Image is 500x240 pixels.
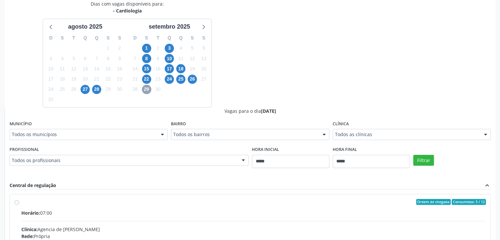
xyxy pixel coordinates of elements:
span: segunda-feira, 11 de agosto de 2025 [58,64,67,73]
div: D [129,33,141,43]
span: quarta-feira, 10 de setembro de 2025 [165,54,174,63]
span: sexta-feira, 1 de agosto de 2025 [104,44,113,53]
i: expand_less [484,182,491,189]
div: Q [164,33,175,43]
span: quarta-feira, 27 de agosto de 2025 [81,85,90,94]
span: Consumidos: 5 / 12 [452,199,486,205]
div: T [68,33,80,43]
span: domingo, 17 de agosto de 2025 [46,75,56,84]
span: domingo, 24 de agosto de 2025 [46,85,56,94]
span: quinta-feira, 25 de setembro de 2025 [176,75,185,84]
span: domingo, 7 de setembro de 2025 [131,54,140,63]
div: Vagas para o dia [10,108,491,114]
span: quinta-feira, 21 de agosto de 2025 [92,75,101,84]
span: sábado, 9 de agosto de 2025 [115,54,124,63]
div: S [187,33,198,43]
div: D [45,33,57,43]
span: domingo, 3 de agosto de 2025 [46,54,56,63]
span: sexta-feira, 12 de setembro de 2025 [188,54,197,63]
span: sexta-feira, 5 de setembro de 2025 [188,44,197,53]
span: quinta-feira, 11 de setembro de 2025 [176,54,185,63]
span: domingo, 31 de agosto de 2025 [46,95,56,104]
span: sábado, 16 de agosto de 2025 [115,64,124,73]
label: Bairro [171,119,186,129]
label: Município [10,119,32,129]
span: Ordem de chegada [416,199,451,205]
div: T [152,33,164,43]
div: Agencia de [PERSON_NAME] [21,226,486,233]
div: S [114,33,125,43]
span: [DATE] [261,108,276,114]
label: Hora final [333,145,357,155]
div: Q [91,33,103,43]
span: segunda-feira, 8 de setembro de 2025 [142,54,151,63]
span: terça-feira, 23 de setembro de 2025 [153,75,162,84]
span: quinta-feira, 4 de setembro de 2025 [176,44,185,53]
div: Própria [21,233,486,240]
span: sexta-feira, 19 de setembro de 2025 [188,64,197,73]
span: terça-feira, 9 de setembro de 2025 [153,54,162,63]
span: sábado, 13 de setembro de 2025 [199,54,208,63]
span: quinta-feira, 18 de setembro de 2025 [176,64,185,73]
span: terça-feira, 5 de agosto de 2025 [69,54,78,63]
span: terça-feira, 16 de setembro de 2025 [153,64,162,73]
span: domingo, 10 de agosto de 2025 [46,64,56,73]
span: segunda-feira, 18 de agosto de 2025 [58,75,67,84]
div: S [57,33,68,43]
span: sábado, 20 de setembro de 2025 [199,64,208,73]
span: quarta-feira, 3 de setembro de 2025 [165,44,174,53]
div: setembro 2025 [146,22,193,31]
span: Rede: [21,233,34,239]
span: sexta-feira, 26 de setembro de 2025 [188,75,197,84]
span: sexta-feira, 29 de agosto de 2025 [104,85,113,94]
label: Profissional [10,145,39,155]
div: 07:00 [21,209,486,216]
span: terça-feira, 26 de agosto de 2025 [69,85,78,94]
span: quinta-feira, 28 de agosto de 2025 [92,85,101,94]
span: Horário: [21,210,40,216]
span: quarta-feira, 24 de setembro de 2025 [165,75,174,84]
button: Filtrar [413,155,434,166]
div: S [141,33,152,43]
div: - Cardiologia [91,7,164,14]
span: quarta-feira, 17 de setembro de 2025 [165,64,174,73]
span: Todos os bairros [173,131,316,138]
span: sexta-feira, 22 de agosto de 2025 [104,75,113,84]
span: sábado, 27 de setembro de 2025 [199,75,208,84]
span: segunda-feira, 15 de setembro de 2025 [142,64,151,73]
span: Todos os profissionais [12,157,235,164]
span: quarta-feira, 13 de agosto de 2025 [81,64,90,73]
span: Todos os municípios [12,131,154,138]
div: S [198,33,209,43]
span: sábado, 30 de agosto de 2025 [115,85,124,94]
span: terça-feira, 30 de setembro de 2025 [153,85,162,94]
div: Q [175,33,187,43]
span: segunda-feira, 22 de setembro de 2025 [142,75,151,84]
div: agosto 2025 [65,22,105,31]
label: Clínica [333,119,349,129]
span: segunda-feira, 25 de agosto de 2025 [58,85,67,94]
span: terça-feira, 2 de setembro de 2025 [153,44,162,53]
div: Central de regulação [10,182,56,189]
span: Clínica: [21,226,37,232]
span: domingo, 21 de setembro de 2025 [131,75,140,84]
label: Hora inicial [252,145,279,155]
span: sábado, 2 de agosto de 2025 [115,44,124,53]
span: sexta-feira, 8 de agosto de 2025 [104,54,113,63]
div: S [103,33,114,43]
span: Todos as clínicas [335,131,477,138]
span: sábado, 6 de setembro de 2025 [199,44,208,53]
div: Q [80,33,91,43]
span: segunda-feira, 29 de setembro de 2025 [142,85,151,94]
span: terça-feira, 19 de agosto de 2025 [69,75,78,84]
div: Dias com vagas disponíveis para: [91,0,164,14]
span: sábado, 23 de agosto de 2025 [115,75,124,84]
span: segunda-feira, 4 de agosto de 2025 [58,54,67,63]
span: sexta-feira, 15 de agosto de 2025 [104,64,113,73]
span: quinta-feira, 14 de agosto de 2025 [92,64,101,73]
span: terça-feira, 12 de agosto de 2025 [69,64,78,73]
span: quinta-feira, 7 de agosto de 2025 [92,54,101,63]
span: segunda-feira, 1 de setembro de 2025 [142,44,151,53]
span: quarta-feira, 20 de agosto de 2025 [81,75,90,84]
span: domingo, 14 de setembro de 2025 [131,64,140,73]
